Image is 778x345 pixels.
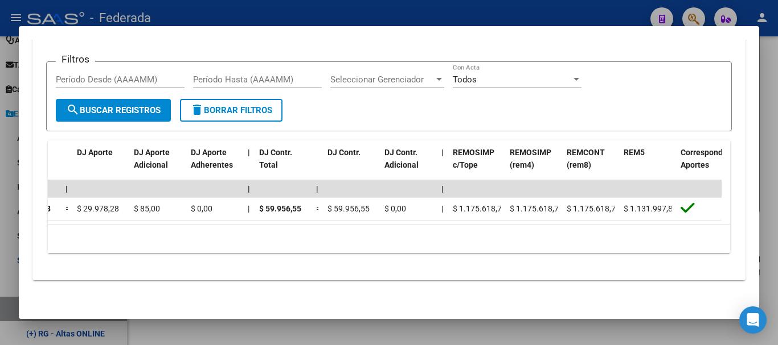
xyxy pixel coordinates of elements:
[739,306,767,334] div: Open Intercom Messenger
[384,148,419,170] span: DJ Contr. Adicional
[510,148,551,170] span: REMOSIMP (rem4)
[56,53,95,65] h3: Filtros
[248,184,250,193] span: |
[441,204,443,213] span: |
[624,204,677,213] span: $ 1.131.997,82
[380,140,437,190] datatable-header-cell: DJ Contr. Adicional
[323,140,380,190] datatable-header-cell: DJ Contr.
[453,74,477,85] span: Todos
[316,184,318,193] span: |
[134,204,160,213] span: $ 85,00
[330,74,434,85] span: Seleccionar Gerenciador
[259,148,292,170] span: DJ Contr. Total
[191,148,233,170] span: DJ Aporte Adherentes
[66,105,161,115] span: Buscar Registros
[180,99,282,122] button: Borrar Filtros
[72,140,129,190] datatable-header-cell: DJ Aporte
[441,184,444,193] span: |
[255,140,312,190] datatable-header-cell: DJ Contr. Total
[510,204,563,213] span: $ 1.175.618,70
[134,148,170,170] span: DJ Aporte Adicional
[505,140,562,190] datatable-header-cell: REMOSIMP (rem4)
[56,99,171,122] button: Buscar Registros
[65,204,70,213] span: =
[129,140,186,190] datatable-header-cell: DJ Aporte Adicional
[191,204,212,213] span: $ 0,00
[567,204,620,213] span: $ 1.175.618,70
[437,140,448,190] datatable-header-cell: |
[65,184,68,193] span: |
[243,140,255,190] datatable-header-cell: |
[327,204,370,213] span: $ 59.956,55
[77,204,119,213] span: $ 29.978,28
[562,140,619,190] datatable-header-cell: REMCONT (rem8)
[676,140,733,190] datatable-header-cell: Corresponde Aportes
[66,103,80,117] mat-icon: search
[327,148,361,157] span: DJ Contr.
[248,204,249,213] span: |
[186,140,243,190] datatable-header-cell: DJ Aporte Adherentes
[248,148,250,157] span: |
[259,204,301,213] span: $ 59.956,55
[190,103,204,117] mat-icon: delete
[619,140,676,190] datatable-header-cell: REM5
[190,105,272,115] span: Borrar Filtros
[624,148,645,157] span: REM5
[453,204,506,213] span: $ 1.175.618,70
[681,148,727,170] span: Corresponde Aportes
[441,148,444,157] span: |
[453,148,494,170] span: REMOSIMP c/Tope
[316,204,321,213] span: =
[384,204,406,213] span: $ 0,00
[567,148,605,170] span: REMCONT (rem8)
[77,148,113,157] span: DJ Aporte
[448,140,505,190] datatable-header-cell: REMOSIMP c/Tope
